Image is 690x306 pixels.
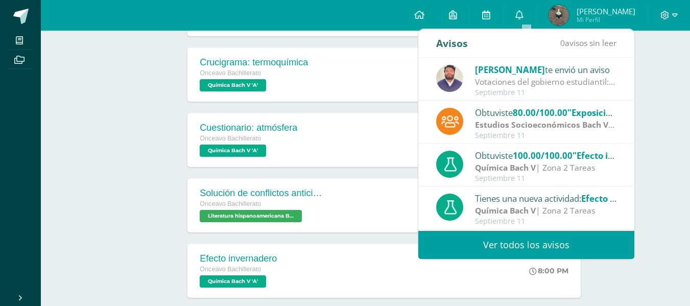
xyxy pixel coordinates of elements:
[577,6,635,16] span: [PERSON_NAME]
[581,193,663,204] span: Efecto invernadero
[200,69,261,77] span: Onceavo Bachillerato
[475,131,617,140] div: Septiembre 11
[529,266,568,275] div: 8:00 PM
[200,200,261,207] span: Onceavo Bachillerato
[475,192,617,205] div: Tienes una nueva actividad:
[475,76,617,88] div: Votaciones del gobierno estudiantil: Estimados padres de familia y estudiantes. Compartimos el si...
[475,162,617,174] div: | Zona 2 Tareas
[200,253,277,264] div: Efecto invernadero
[200,79,266,91] span: Química Bach V 'A'
[560,37,616,49] span: avisos sin leer
[513,107,567,119] span: 80.00/100.00
[475,174,617,183] div: Septiembre 11
[475,205,536,216] strong: Química Bach V
[475,119,617,131] div: | Zona 1 40 puntos
[475,88,617,97] div: Septiembre 11
[573,150,662,161] span: "Efecto invernadero"
[200,210,302,222] span: Literatura hispanoamericana Bach V 'A'
[200,123,297,133] div: Cuestionario: atmósfera
[200,266,261,273] span: Onceavo Bachillerato
[436,29,468,57] div: Avisos
[475,205,617,217] div: | Zona 2 Tareas
[475,217,617,226] div: Septiembre 11
[200,275,266,288] span: Química Bach V 'A'
[418,231,634,259] a: Ver todos los avisos
[549,5,569,26] img: cda4ca2107ef92bdb77e9bf5b7713d7b.png
[200,145,266,157] span: Química Bach V 'A'
[475,119,614,130] strong: Estudios Socioeconómicos Bach V
[560,37,565,49] span: 0
[475,149,617,162] div: Obtuviste en
[577,15,635,24] span: Mi Perfil
[475,64,545,76] span: [PERSON_NAME]
[475,63,617,76] div: te envió un aviso
[200,57,308,68] div: Crucigrama: termoquímica
[436,65,463,92] img: 3c88fd5534d10fcfcc6911e8303bbf43.png
[475,162,536,173] strong: Química Bach V
[475,106,617,119] div: Obtuviste en
[513,150,573,161] span: 100.00/100.00
[200,135,261,142] span: Onceavo Bachillerato
[200,188,322,199] div: Solución de conflictos anticipada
